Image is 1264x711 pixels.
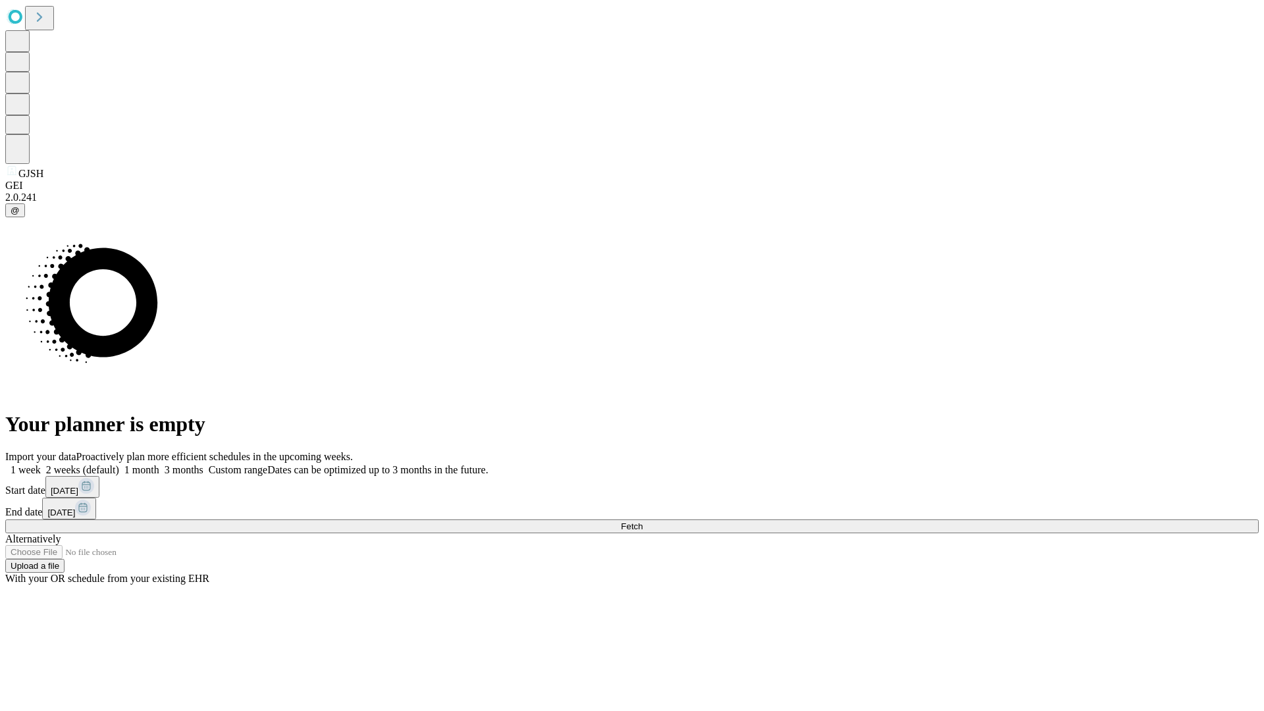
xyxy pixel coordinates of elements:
span: Custom range [209,464,267,475]
button: @ [5,203,25,217]
span: [DATE] [51,486,78,496]
button: [DATE] [45,476,99,498]
span: [DATE] [47,508,75,517]
span: Dates can be optimized up to 3 months in the future. [267,464,488,475]
div: 2.0.241 [5,192,1259,203]
span: GJSH [18,168,43,179]
div: Start date [5,476,1259,498]
span: 1 month [124,464,159,475]
span: Proactively plan more efficient schedules in the upcoming weeks. [76,451,353,462]
span: 2 weeks (default) [46,464,119,475]
button: [DATE] [42,498,96,519]
div: End date [5,498,1259,519]
span: With your OR schedule from your existing EHR [5,573,209,584]
h1: Your planner is empty [5,412,1259,436]
span: Alternatively [5,533,61,544]
span: @ [11,205,20,215]
button: Upload a file [5,559,65,573]
div: GEI [5,180,1259,192]
span: 1 week [11,464,41,475]
span: Import your data [5,451,76,462]
span: Fetch [621,521,643,531]
button: Fetch [5,519,1259,533]
span: 3 months [165,464,203,475]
